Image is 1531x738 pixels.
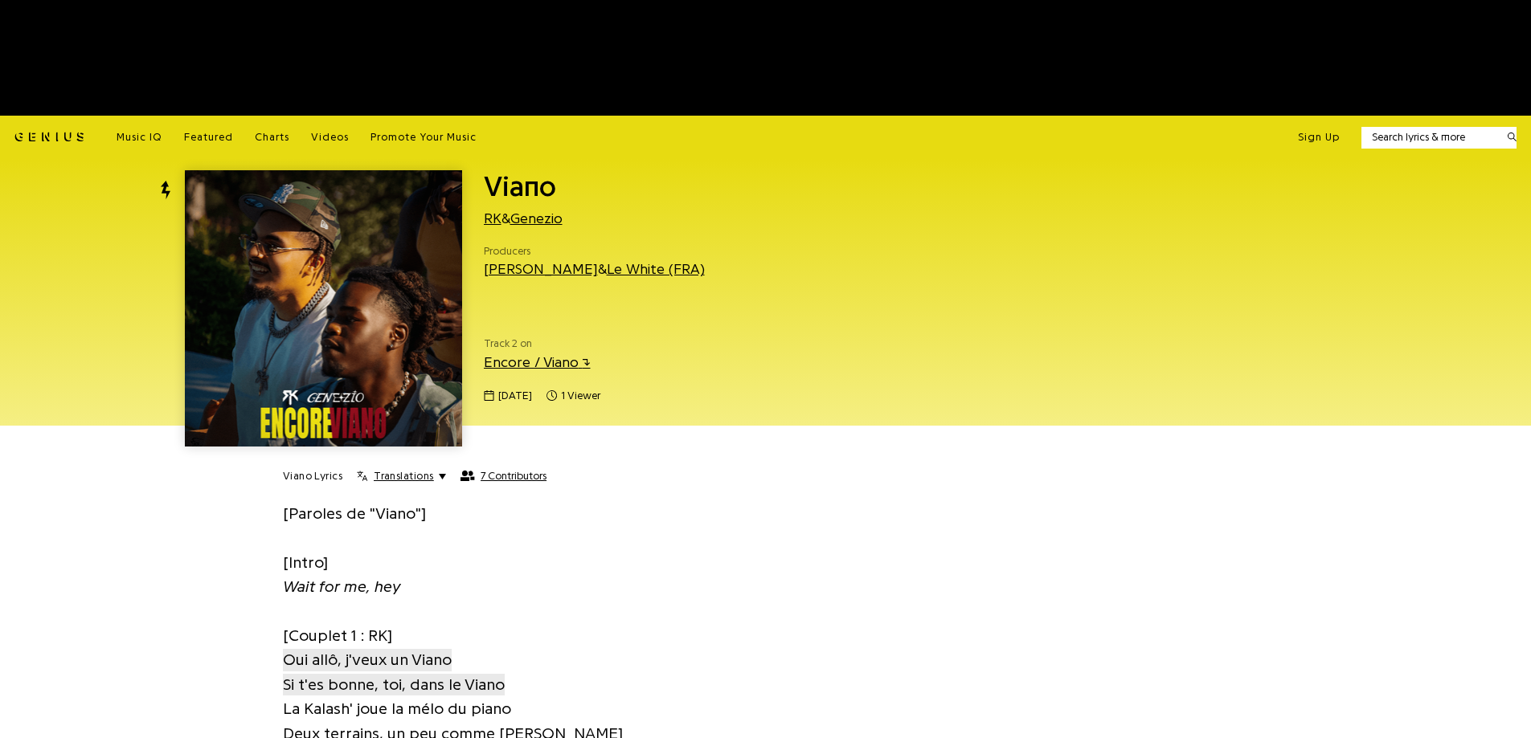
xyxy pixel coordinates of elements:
[357,469,446,483] button: Translations
[1298,130,1340,145] button: Sign Up
[484,336,986,352] span: Track 2 on
[117,132,162,142] span: Music IQ
[484,172,556,201] span: Viano
[561,388,600,404] span: 1 viewer
[283,649,505,695] span: Oui allô, j'veux un Viano Si t'es bonne, toi, dans le Viano
[546,388,600,404] span: 1 viewer
[510,211,563,226] a: Genezio
[283,578,401,595] i: Wait for me, hey
[484,243,705,259] span: Producers
[484,208,986,229] div: &
[184,130,233,145] a: Featured
[283,647,505,697] a: Oui allô, j'veux un VianoSi t'es bonne, toi, dans le Viano
[607,262,705,276] a: Le White (FRA)
[370,130,477,145] a: Promote Your Music
[484,211,501,226] a: RK
[484,355,591,369] a: Encore / Viano
[255,132,289,142] span: Charts
[484,259,705,279] div: &
[184,132,233,142] span: Featured
[370,132,477,142] span: Promote Your Music
[311,130,349,145] a: Videos
[311,132,349,142] span: Videos
[1361,129,1497,145] input: Search lyrics & more
[283,469,342,483] h2: Viano Lyrics
[481,470,546,483] span: 7 Contributors
[498,388,532,404] span: [DATE]
[255,130,289,145] a: Charts
[117,130,162,145] a: Music IQ
[185,170,461,446] img: Cover art for Viano by RK & Genezio
[374,469,433,483] span: Translations
[484,262,598,276] a: [PERSON_NAME]
[461,470,546,483] button: 7 Contributors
